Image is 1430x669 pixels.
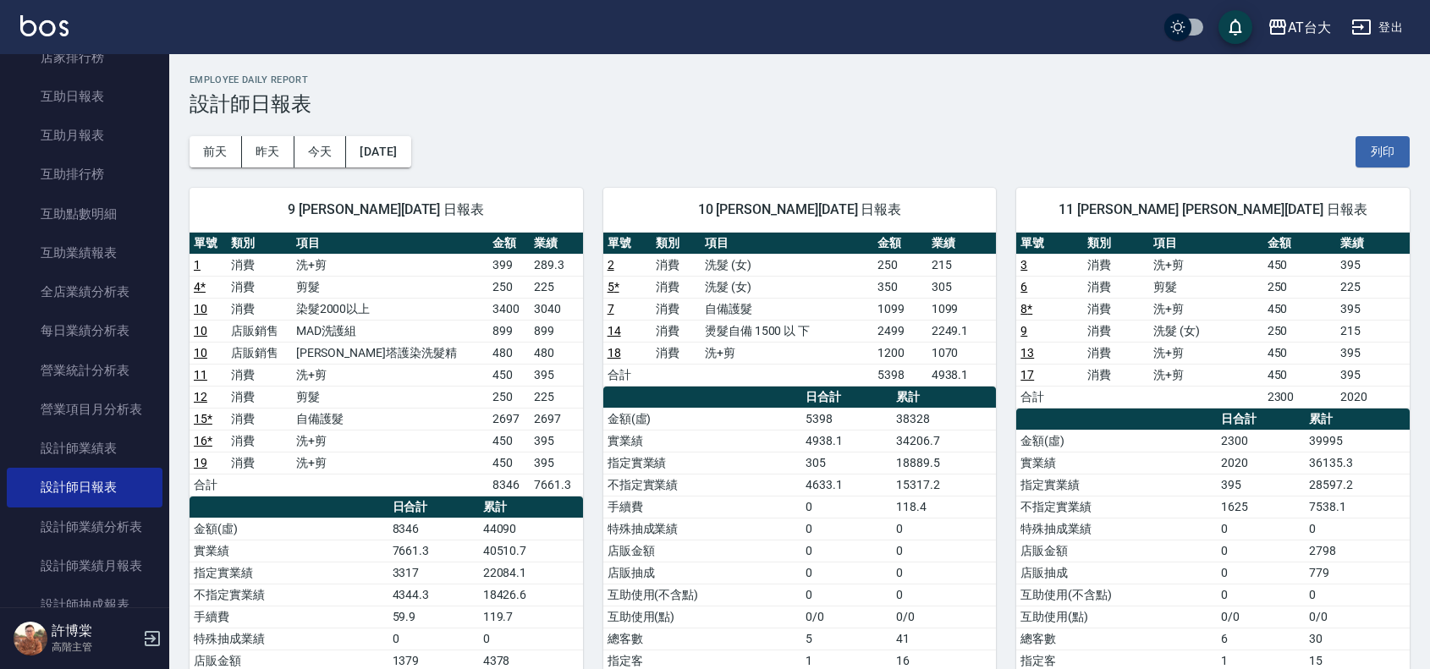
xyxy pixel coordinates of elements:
td: 店販金額 [1016,540,1216,562]
td: 消費 [227,298,292,320]
td: 合計 [190,474,227,496]
td: 118.4 [892,496,996,518]
td: 0 [801,540,892,562]
td: 消費 [227,254,292,276]
td: 450 [488,364,530,386]
a: 10 [194,346,207,359]
td: 399 [488,254,530,276]
button: AT台大 [1261,10,1338,45]
a: 設計師業績月報表 [7,546,162,585]
th: 日合計 [801,387,892,409]
td: 2697 [530,408,583,430]
a: 設計師業績表 [7,429,162,468]
td: 395 [530,430,583,452]
th: 類別 [652,233,701,255]
td: 消費 [227,364,292,386]
td: 2249.1 [927,320,997,342]
th: 金額 [1263,233,1337,255]
td: 250 [873,254,927,276]
td: 0 [1217,540,1305,562]
td: 15317.2 [892,474,996,496]
td: 250 [1263,320,1337,342]
td: 互助使用(不含點) [603,584,802,606]
td: [PERSON_NAME]塔護染洗髮精 [292,342,489,364]
td: 3317 [388,562,479,584]
a: 設計師日報表 [7,468,162,507]
a: 19 [194,456,207,469]
th: 日合計 [388,496,479,518]
td: 洗+剪 [701,342,873,364]
a: 13 [1020,346,1034,359]
th: 類別 [1083,233,1150,255]
td: 店販金額 [603,540,802,562]
a: 互助日報表 [7,77,162,116]
button: save [1218,10,1252,44]
td: 450 [1263,298,1337,320]
td: 0/0 [892,606,996,628]
td: 1099 [873,298,927,320]
th: 項目 [1149,233,1262,255]
td: 7538.1 [1305,496,1410,518]
td: 店販銷售 [227,342,292,364]
td: 899 [530,320,583,342]
td: 金額(虛) [1016,430,1216,452]
td: 250 [488,276,530,298]
td: 8346 [488,474,530,496]
a: 18 [608,346,621,359]
th: 業績 [1336,233,1410,255]
td: 225 [530,276,583,298]
td: 0/0 [1217,606,1305,628]
td: 1200 [873,342,927,364]
td: 3040 [530,298,583,320]
td: 250 [1263,276,1337,298]
td: 2300 [1263,386,1337,408]
td: 消費 [1083,364,1150,386]
td: 5398 [873,364,927,386]
td: 洗髮 (女) [701,276,873,298]
td: 0 [1217,562,1305,584]
td: 不指定實業績 [603,474,802,496]
a: 店家排行榜 [7,38,162,77]
td: 特殊抽成業績 [190,628,388,650]
td: 消費 [652,254,701,276]
td: 實業績 [190,540,388,562]
td: 6 [1217,628,1305,650]
td: 8346 [388,518,479,540]
td: MAD洗護組 [292,320,489,342]
td: 0 [892,584,996,606]
td: 0 [801,584,892,606]
td: 38328 [892,408,996,430]
button: 前天 [190,136,242,167]
td: 4938.1 [927,364,997,386]
td: 實業績 [603,430,802,452]
td: 22084.1 [479,562,583,584]
td: 店販抽成 [1016,562,1216,584]
td: 0/0 [801,606,892,628]
td: 5398 [801,408,892,430]
td: 消費 [652,320,701,342]
td: 總客數 [1016,628,1216,650]
td: 消費 [1083,320,1150,342]
td: 350 [873,276,927,298]
a: 營業項目月分析表 [7,390,162,429]
td: 305 [801,452,892,474]
td: 0 [1217,518,1305,540]
th: 單號 [1016,233,1083,255]
td: 店販抽成 [603,562,802,584]
td: 金額(虛) [190,518,388,540]
td: 450 [1263,254,1337,276]
a: 1 [194,258,201,271]
th: 單號 [190,233,227,255]
td: 自備護髮 [292,408,489,430]
td: 0/0 [1305,606,1410,628]
table: a dense table [1016,233,1410,409]
td: 消費 [1083,298,1150,320]
td: 消費 [652,276,701,298]
td: 2798 [1305,540,1410,562]
td: 洗+剪 [1149,298,1262,320]
td: 消費 [1083,276,1150,298]
td: 2020 [1217,452,1305,474]
td: 消費 [227,276,292,298]
a: 6 [1020,280,1027,293]
a: 9 [1020,324,1027,337]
